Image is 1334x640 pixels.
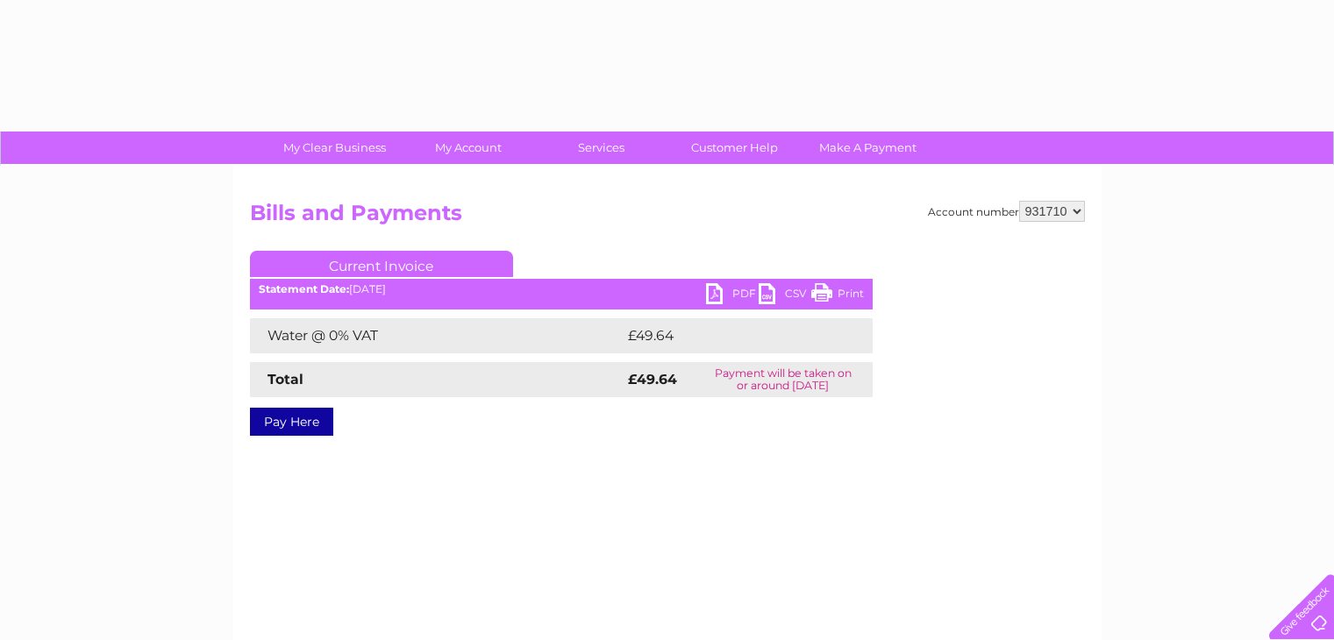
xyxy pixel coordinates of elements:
b: Statement Date: [259,282,349,295]
strong: £49.64 [628,371,677,388]
a: My Account [396,132,540,164]
a: Customer Help [662,132,807,164]
a: Make A Payment [795,132,940,164]
h2: Bills and Payments [250,201,1085,234]
a: Current Invoice [250,251,513,277]
a: PDF [706,283,759,309]
div: Account number [928,201,1085,222]
a: My Clear Business [262,132,407,164]
a: Pay Here [250,408,333,436]
td: £49.64 [624,318,838,353]
td: Payment will be taken on or around [DATE] [694,362,872,397]
a: Print [811,283,864,309]
strong: Total [268,371,303,388]
div: [DATE] [250,283,873,295]
a: CSV [759,283,811,309]
td: Water @ 0% VAT [250,318,624,353]
a: Services [529,132,674,164]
